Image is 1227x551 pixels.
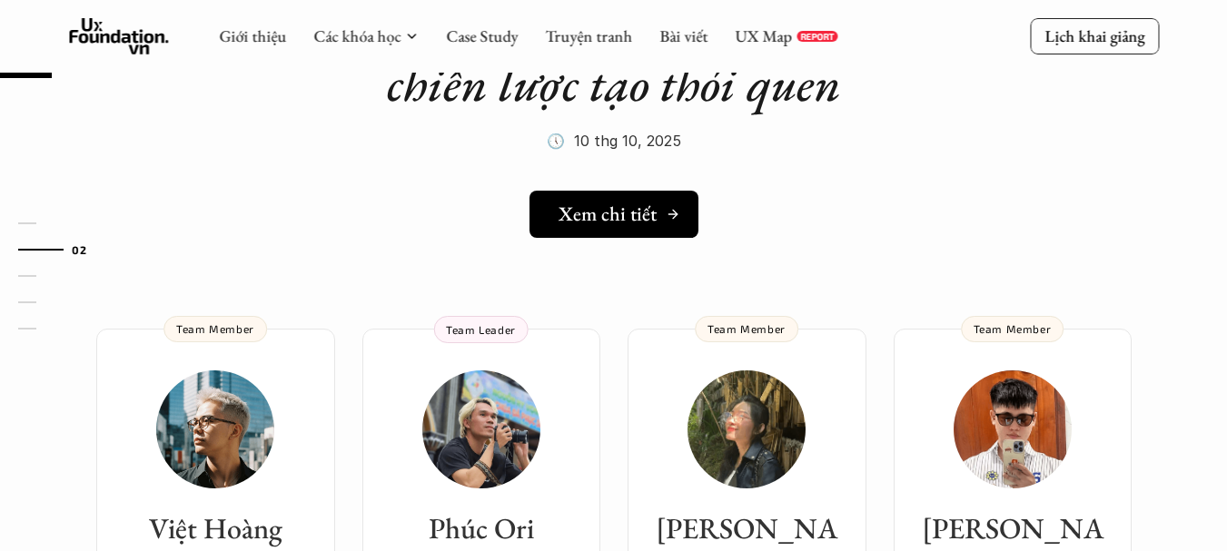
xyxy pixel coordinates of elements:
[446,323,516,336] p: Team Leader
[381,510,582,548] h3: Phúc Ori
[446,25,518,46] a: Case Study
[974,322,1052,335] p: Team Member
[735,25,792,46] a: UX Map
[1030,18,1159,54] a: Lịch khai giảng
[72,242,86,255] strong: 02
[114,510,317,548] h3: Việt Hoàng
[18,239,104,261] a: 02
[545,25,632,46] a: Truyện tranh
[313,25,401,46] a: Các khóa học
[797,31,837,42] a: REPORT
[559,202,657,226] h5: Xem chi tiết
[659,25,708,46] a: Bài viết
[708,322,786,335] p: Team Member
[800,31,834,42] p: REPORT
[529,191,698,238] a: Xem chi tiết
[176,322,254,335] p: Team Member
[1044,25,1144,46] p: Lịch khai giảng
[219,25,286,46] a: Giới thiệu
[547,127,681,154] p: 🕔 10 thg 10, 2025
